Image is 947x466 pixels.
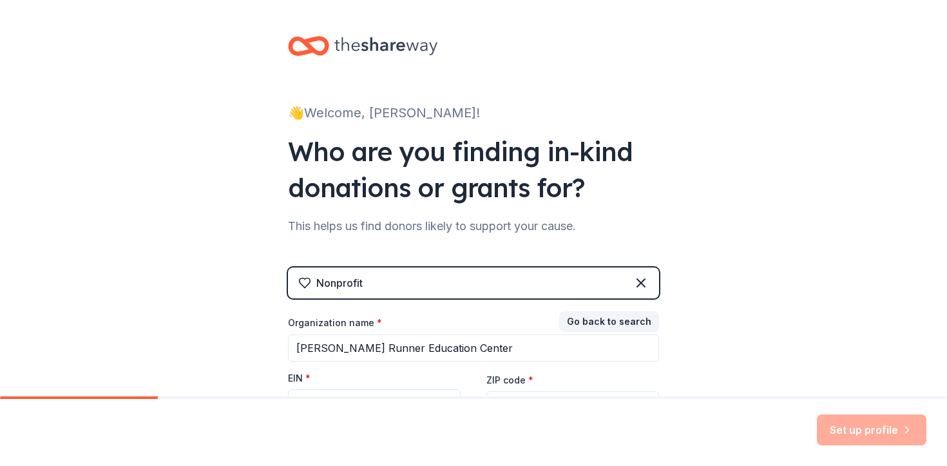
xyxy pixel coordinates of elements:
div: Who are you finding in-kind donations or grants for? [288,133,659,206]
input: 12-3456789 [288,389,461,416]
label: ZIP code [486,374,533,387]
div: 👋 Welcome, [PERSON_NAME]! [288,102,659,123]
div: Nonprofit [316,275,363,291]
button: Go back to search [559,311,659,332]
div: This helps us find donors likely to support your cause. [288,216,659,237]
input: American Red Cross [288,335,659,362]
input: 12345 (U.S. only) [486,391,659,417]
label: Organization name [288,316,382,329]
label: EIN [288,372,311,385]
